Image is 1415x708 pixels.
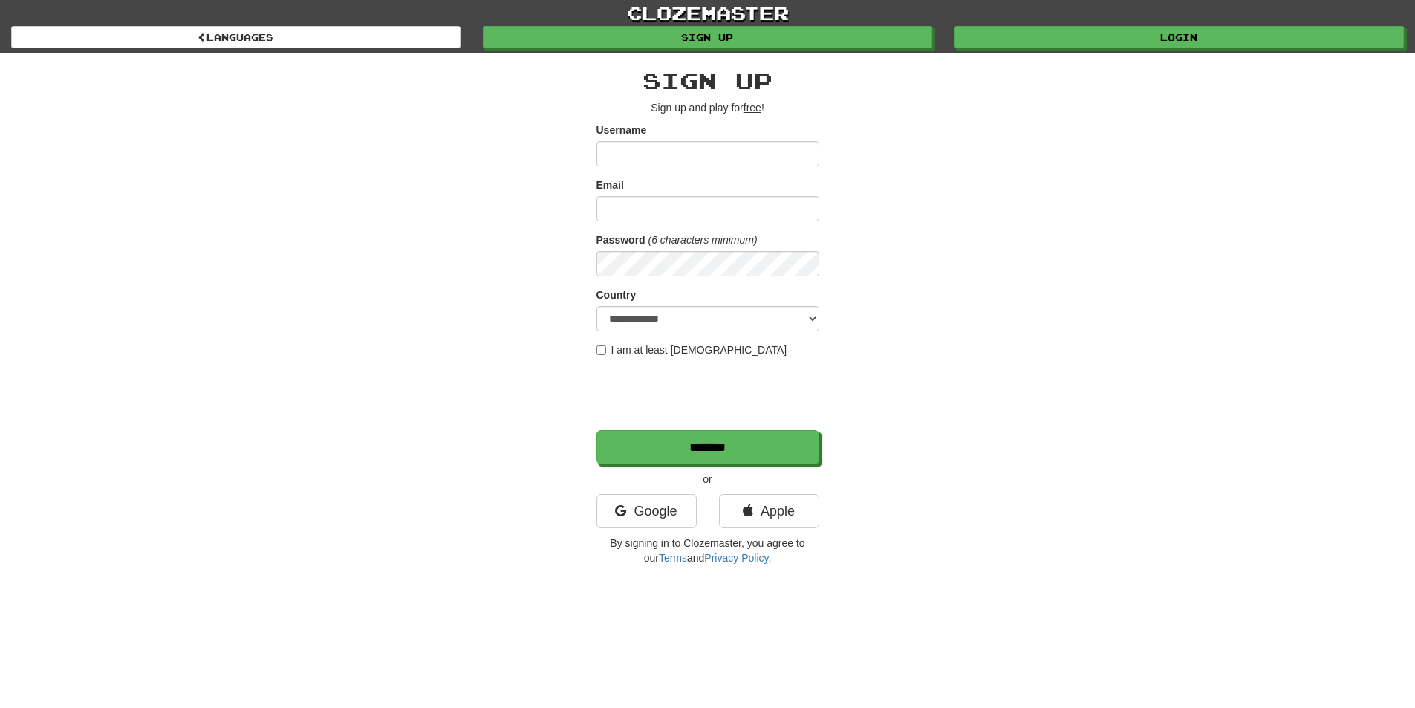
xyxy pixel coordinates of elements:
a: Languages [11,26,461,48]
iframe: reCAPTCHA [596,365,822,423]
h2: Sign up [596,68,819,93]
p: or [596,472,819,487]
u: free [744,102,761,114]
label: Country [596,288,637,302]
a: Privacy Policy [704,552,768,564]
label: Email [596,178,624,192]
label: Password [596,233,645,247]
label: Username [596,123,647,137]
a: Login [954,26,1404,48]
label: I am at least [DEMOGRAPHIC_DATA] [596,342,787,357]
em: (6 characters minimum) [648,234,758,246]
a: Sign up [483,26,932,48]
input: I am at least [DEMOGRAPHIC_DATA] [596,345,606,355]
a: Apple [719,494,819,528]
a: Google [596,494,697,528]
p: By signing in to Clozemaster, you agree to our and . [596,536,819,565]
p: Sign up and play for ! [596,100,819,115]
a: Terms [659,552,687,564]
